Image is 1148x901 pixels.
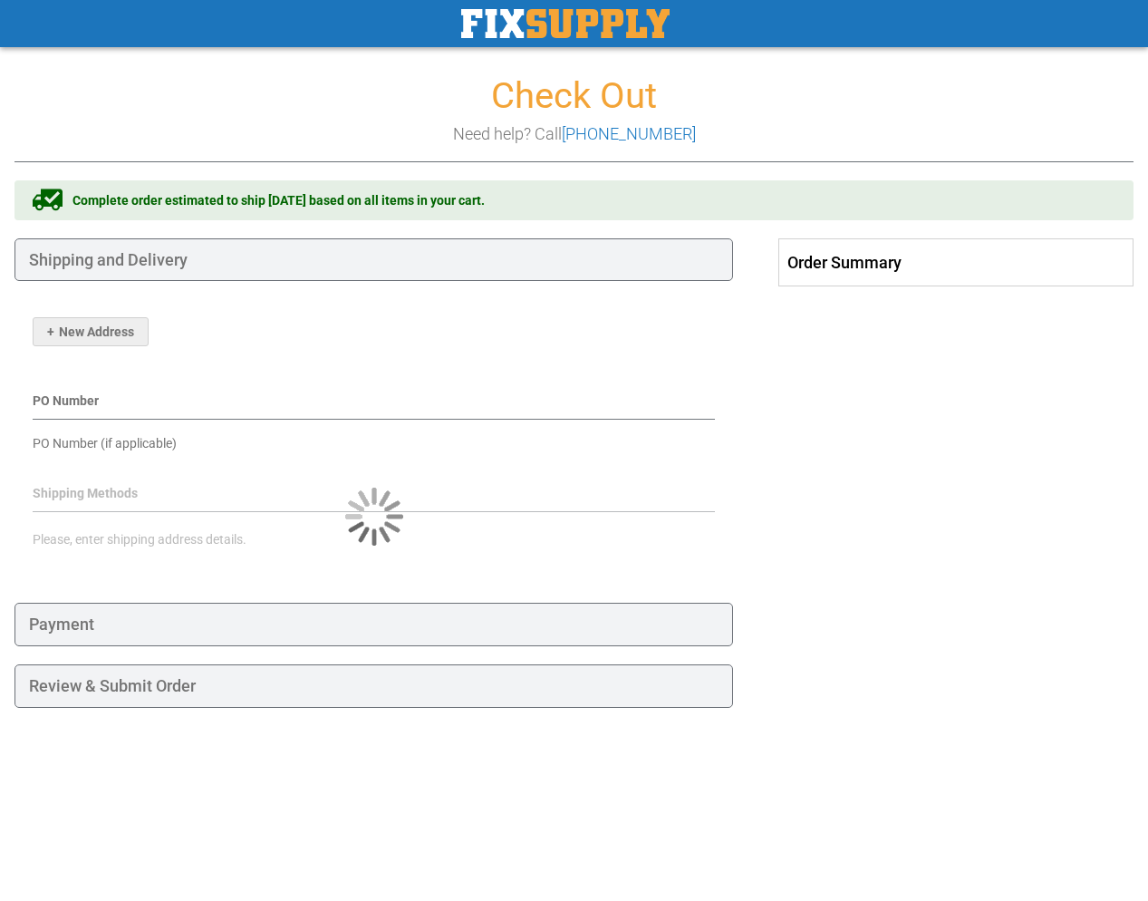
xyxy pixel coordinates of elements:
[461,9,670,38] img: Fix Industrial Supply
[33,392,715,420] div: PO Number
[72,191,485,209] span: Complete order estimated to ship [DATE] based on all items in your cart.
[14,603,733,646] div: Payment
[33,436,177,450] span: PO Number (if applicable)
[778,238,1134,287] span: Order Summary
[461,9,670,38] a: store logo
[33,317,149,346] button: New Address
[345,488,403,546] img: Loading...
[562,124,696,143] a: [PHONE_NUMBER]
[14,76,1134,116] h1: Check Out
[14,125,1134,143] h3: Need help? Call
[14,664,733,708] div: Review & Submit Order
[14,238,733,282] div: Shipping and Delivery
[47,325,134,339] span: New Address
